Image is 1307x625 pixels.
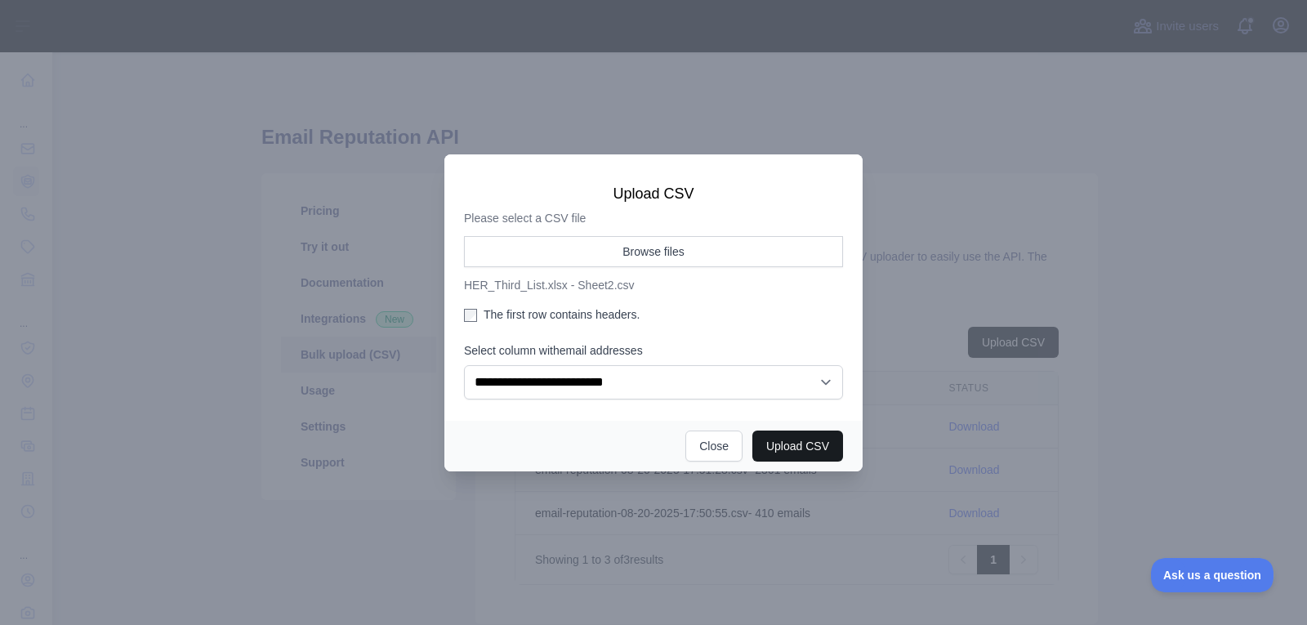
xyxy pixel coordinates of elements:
[464,184,843,203] h3: Upload CSV
[464,210,843,226] p: Please select a CSV file
[464,236,843,267] button: Browse files
[752,431,843,462] button: Upload CSV
[464,277,843,293] p: HER_Third_List.xlsx - Sheet2.csv
[464,306,843,323] label: The first row contains headers.
[685,431,743,462] button: Close
[464,342,843,359] label: Select column with email addresses
[464,309,477,322] input: The first row contains headers.
[1151,558,1274,592] iframe: Toggle Customer Support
